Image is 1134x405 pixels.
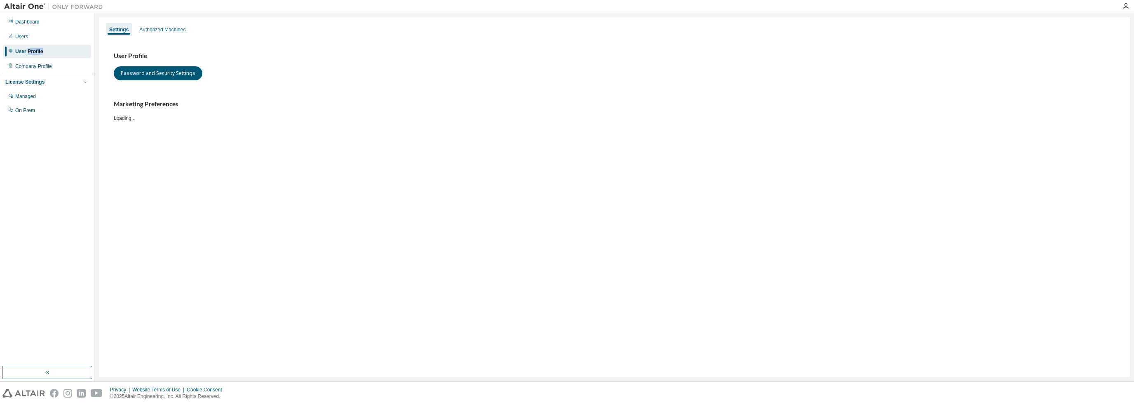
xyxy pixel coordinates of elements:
button: Password and Security Settings [114,66,202,80]
div: Website Terms of Use [132,386,187,393]
img: youtube.svg [91,389,103,398]
img: altair_logo.svg [2,389,45,398]
div: On Prem [15,107,35,114]
div: Company Profile [15,63,52,70]
img: Altair One [4,2,107,11]
div: Cookie Consent [187,386,227,393]
h3: User Profile [114,52,1115,60]
div: Authorized Machines [139,26,185,33]
p: © 2025 Altair Engineering, Inc. All Rights Reserved. [110,393,227,400]
div: Dashboard [15,19,40,25]
img: linkedin.svg [77,389,86,398]
div: Users [15,33,28,40]
h3: Marketing Preferences [114,100,1115,108]
div: Settings [109,26,129,33]
img: instagram.svg [63,389,72,398]
div: Managed [15,93,36,100]
img: facebook.svg [50,389,59,398]
div: Loading... [114,100,1115,121]
div: User Profile [15,48,43,55]
div: Privacy [110,386,132,393]
div: License Settings [5,79,45,85]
